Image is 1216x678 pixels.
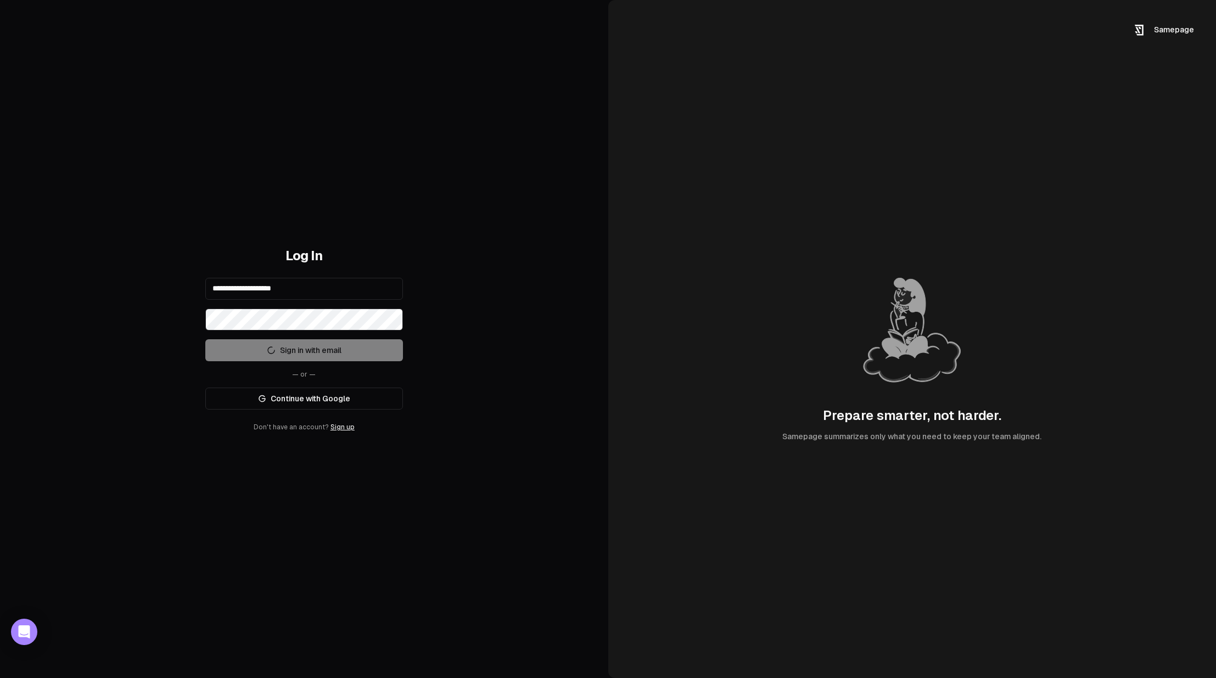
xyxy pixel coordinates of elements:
[11,619,37,645] div: Open Intercom Messenger
[782,431,1041,442] div: Samepage summarizes only what you need to keep your team aligned.
[205,388,403,410] a: Continue with Google
[1154,25,1194,34] span: Samepage
[330,423,355,431] a: Sign up
[205,247,403,265] h1: Log In
[205,423,403,432] div: Don't have an account?
[823,407,1001,424] div: Prepare smarter, not harder.
[205,370,403,379] div: — or —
